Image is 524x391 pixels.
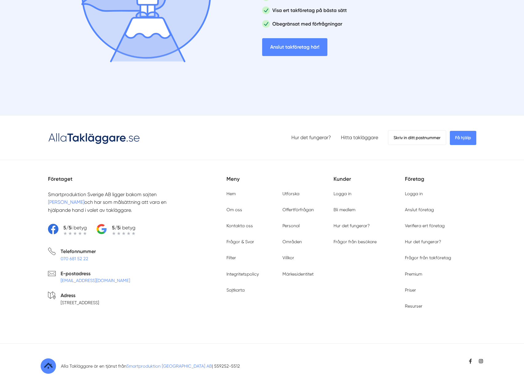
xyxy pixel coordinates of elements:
a: Bli medlem [334,207,355,212]
strong: 5/5 [112,225,120,231]
p: i betyg [63,224,87,232]
a: Hur det fungerar? [334,223,370,228]
strong: 5/5 [63,225,71,231]
p: Alla Takläggare är en tjänst från | 559252-5512 [61,363,240,369]
a: Villkor [282,255,294,260]
a: Hem [226,191,236,196]
a: Områden [282,239,302,244]
a: Om oss [226,207,242,212]
a: https://www.facebook.com/smartproduktion [468,358,473,364]
a: 5/5i betyg [97,224,135,235]
p: Smartproduktion Sverige AB ligger bakom sajten och har som målsättning att vara en hjälpande hand... [48,191,186,214]
a: Logga in [405,191,423,196]
h5: Företaget [48,175,226,191]
a: Personal [282,223,300,228]
a: [PERSON_NAME] [48,199,84,205]
a: Filter [226,255,236,260]
a: 070 681 52 22 [61,256,88,261]
a: Utforska [282,191,299,196]
a: Märkesidentitet [282,272,314,276]
a: Anslut företag [405,207,434,212]
a: Integritetspolicy [226,272,259,276]
a: Sajtkarta [226,288,245,292]
img: Favikon till Alla Takläggare [41,358,56,374]
a: Verifiera ert företag [405,223,445,228]
a: Hur det fungerar? [405,239,441,244]
a: https://www.instagram.com/allataklaggare/ [478,358,484,364]
a: 5/5i betyg [48,224,87,235]
a: Hur det fungerar? [291,135,331,140]
a: [EMAIL_ADDRESS][DOMAIN_NAME] [61,278,130,283]
a: Frågor från takföretag [405,255,451,260]
svg: Telefon [48,248,56,255]
img: Logotyp Alla Takläggare [48,131,140,145]
p: Obegränsat med förfrågningar [272,20,342,28]
h5: Meny [226,175,334,191]
a: Frågor från besökare [334,239,377,244]
p: Telefonnummer [61,248,96,255]
a: Logga in [334,191,351,196]
p: i betyg [112,224,135,232]
a: Smartproduktion [GEOGRAPHIC_DATA] AB [126,364,212,369]
a: Offertförfrågan [282,207,314,212]
a: Frågor & Svar [226,239,254,244]
a: Anslut takföretag här! [262,38,327,56]
h5: Företag [405,175,476,191]
a: Kontakta oss [226,223,253,228]
p: Visa ert takföretag på bästa sätt [272,6,347,14]
span: Få hjälp [450,131,476,145]
p: [STREET_ADDRESS] [61,300,99,306]
a: Hitta takläggare [341,135,378,140]
a: Resurser [405,304,422,308]
span: Skriv in ditt postnummer [388,130,446,145]
a: Priser [405,288,416,292]
p: Adress [61,292,99,299]
p: E-postadress [61,270,130,277]
h5: Kunder [334,175,405,191]
a: Premium [405,272,422,276]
